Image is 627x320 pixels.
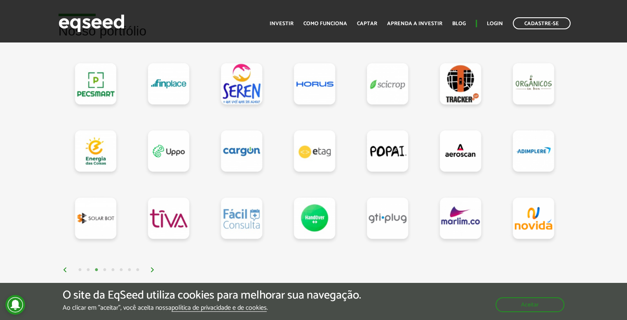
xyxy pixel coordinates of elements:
a: TrackerUp [440,63,481,104]
a: SciCrop [367,63,408,104]
button: 4 of 4 [101,266,109,274]
a: GTI PLUG [367,198,408,239]
a: Novidá [513,198,554,239]
a: Uppo [148,130,189,172]
h5: O site da EqSeed utiliza cookies para melhorar sua navegação. [63,289,361,302]
button: 2 of 4 [84,266,92,274]
a: Solar Bot [75,198,116,239]
a: Fácil Consulta [221,198,262,239]
button: 6 of 4 [117,266,125,274]
a: Aprenda a investir [387,21,442,26]
a: Cadastre-se [513,17,571,29]
img: arrow%20right.svg [150,267,155,272]
button: 1 of 4 [76,266,84,274]
button: 5 of 4 [109,266,117,274]
a: Captar [357,21,377,26]
a: HORUS [294,63,335,104]
img: EqSeed [59,12,124,34]
a: Energia das Coisas [75,130,116,172]
a: CargOn [221,130,262,172]
a: política de privacidade e de cookies [171,305,267,312]
a: Popai Snack [367,130,408,172]
button: Aceitar [495,297,564,312]
button: 7 of 4 [125,266,134,274]
p: Ao clicar em "aceitar", você aceita nossa . [63,304,361,312]
button: 3 of 4 [92,266,101,274]
img: arrow%20left.svg [63,267,68,272]
a: Como funciona [303,21,347,26]
a: HandOver [294,198,335,239]
a: Investir [270,21,294,26]
a: Aeroscan [440,130,481,172]
a: Adimplere [513,130,554,172]
a: Login [487,21,503,26]
a: Tiva [148,198,189,239]
a: Finplace [148,63,189,104]
a: Marlim.co [440,198,481,239]
a: Seren [221,63,262,104]
a: Orgânicos in Box [513,63,554,104]
a: Blog [452,21,466,26]
a: Pecsmart [75,63,116,104]
button: 8 of 4 [134,266,142,274]
a: Etag Digital [294,130,335,172]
